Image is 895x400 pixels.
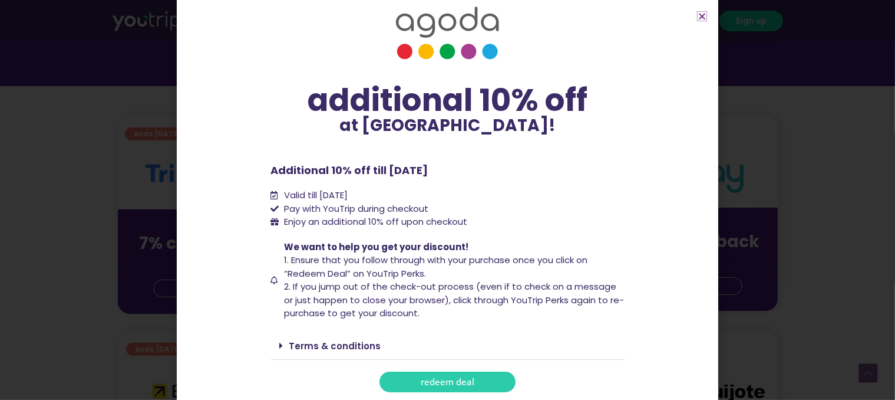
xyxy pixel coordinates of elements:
a: Close [698,12,706,21]
span: We want to help you get your discount! [284,241,468,253]
a: Terms & conditions [289,340,381,352]
p: Additional 10% off till [DATE] [271,162,625,178]
span: Pay with YouTrip during checkout [281,202,428,216]
div: additional 10% off [271,83,625,117]
span: redeem deal [421,378,474,386]
p: at [GEOGRAPHIC_DATA]! [271,117,625,134]
span: 2. If you jump out of the check-out process (even if to check on a message or just happen to clos... [284,280,624,319]
span: Valid till [DATE] [281,189,348,202]
span: Enjoy an additional 10% off upon checkout [284,215,467,228]
div: Terms & conditions [271,332,625,360]
span: 1. Ensure that you follow through with your purchase once you click on “Redeem Deal” on YouTrip P... [284,254,587,280]
a: redeem deal [379,372,516,392]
